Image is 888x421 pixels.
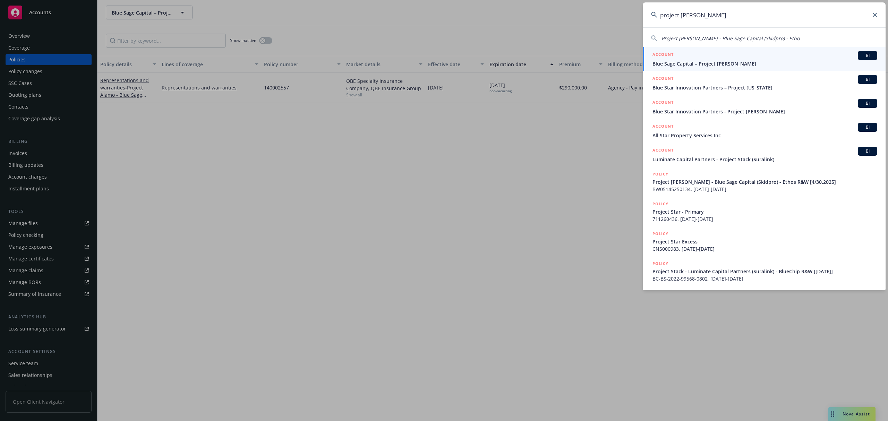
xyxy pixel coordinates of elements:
a: ACCOUNTBILuminate Capital Partners - Project Stack (Suralink) [643,143,886,167]
a: ACCOUNTBIBlue Star Innovation Partners - Project [PERSON_NAME] [643,95,886,119]
span: BI [861,100,874,106]
span: Project Star - Primary [652,208,877,215]
span: BI [861,148,874,154]
span: Blue Star Innovation Partners - Project [PERSON_NAME] [652,108,877,115]
span: Project [PERSON_NAME] - Blue Sage Capital (Skidpro) - Etho [661,35,800,42]
span: BI [861,124,874,130]
span: CNS000983, [DATE]-[DATE] [652,245,877,252]
a: POLICYProject [PERSON_NAME] - Blue Sage Capital (Skidpro) - Ethos R&W [4/30.2025]BW05145250134, [... [643,167,886,197]
a: POLICYProject Star ExcessCNS000983, [DATE]-[DATE] [643,226,886,256]
span: Luminate Capital Partners - Project Stack (Suralink) [652,156,877,163]
h5: ACCOUNT [652,123,674,131]
span: 711260436, [DATE]-[DATE] [652,215,877,223]
span: BI [861,52,874,59]
input: Search... [643,2,886,27]
span: Blue Sage Capital – Project [PERSON_NAME] [652,60,877,67]
h5: ACCOUNT [652,99,674,107]
span: BI [861,76,874,83]
h5: ACCOUNT [652,147,674,155]
a: ACCOUNTBIAll Star Property Services Inc [643,119,886,143]
h5: POLICY [652,230,668,237]
span: BC-BS-2022-99568-0802, [DATE]-[DATE] [652,275,877,282]
span: Blue Star Innovation Partners – Project [US_STATE] [652,84,877,91]
h5: ACCOUNT [652,75,674,83]
span: All Star Property Services Inc [652,132,877,139]
a: POLICYProject Star - Primary711260436, [DATE]-[DATE] [643,197,886,226]
a: ACCOUNTBIBlue Sage Capital – Project [PERSON_NAME] [643,47,886,71]
a: POLICYProject Stack - Luminate Capital Partners (Suralink) - BlueChip R&W [[DATE]]BC-BS-2022-9956... [643,256,886,286]
h5: POLICY [652,260,668,267]
span: BW05145250134, [DATE]-[DATE] [652,186,877,193]
h5: POLICY [652,171,668,178]
h5: POLICY [652,200,668,207]
h5: ACCOUNT [652,51,674,59]
a: ACCOUNTBIBlue Star Innovation Partners – Project [US_STATE] [643,71,886,95]
span: Project [PERSON_NAME] - Blue Sage Capital (Skidpro) - Ethos R&W [4/30.2025] [652,178,877,186]
span: Project Stack - Luminate Capital Partners (Suralink) - BlueChip R&W [[DATE]] [652,268,877,275]
span: Project Star Excess [652,238,877,245]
